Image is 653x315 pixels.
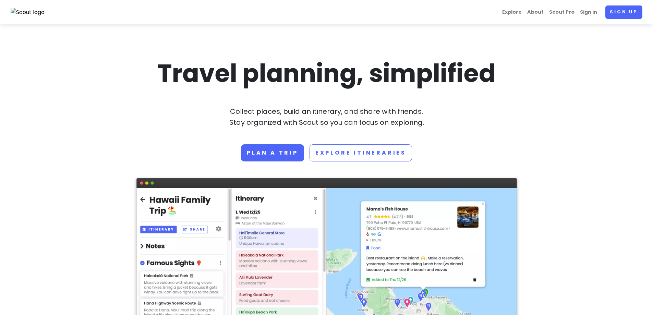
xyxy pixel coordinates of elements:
a: Explore [499,5,524,19]
p: Collect places, build an itinerary, and share with friends. Stay organized with Scout so you can ... [136,106,517,128]
a: Scout Pro [546,5,577,19]
a: Sign in [577,5,600,19]
a: Sign up [605,5,642,19]
a: Explore Itineraries [310,144,412,161]
a: Plan a trip [241,144,304,161]
img: Scout logo [11,8,45,17]
a: About [524,5,546,19]
h1: Travel planning, simplified [136,57,517,89]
